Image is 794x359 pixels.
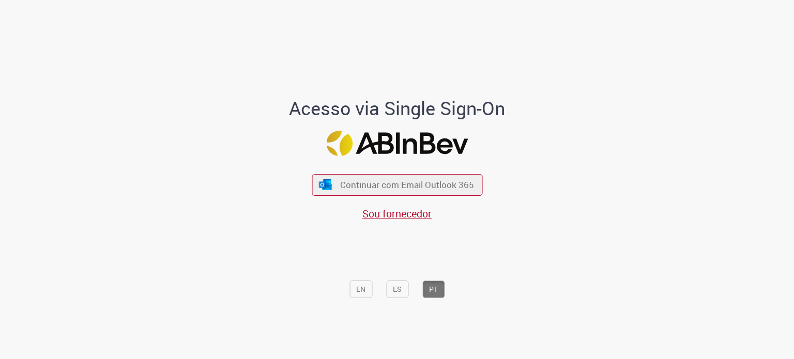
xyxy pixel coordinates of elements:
img: Logo ABInBev [326,131,468,156]
a: Sou fornecedor [362,207,432,221]
h1: Acesso via Single Sign-On [254,98,541,119]
button: ES [386,280,408,298]
button: PT [422,280,445,298]
button: ícone Azure/Microsoft 360 Continuar com Email Outlook 365 [312,174,482,195]
img: ícone Azure/Microsoft 360 [318,179,333,190]
button: EN [349,280,372,298]
span: Continuar com Email Outlook 365 [340,179,474,191]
